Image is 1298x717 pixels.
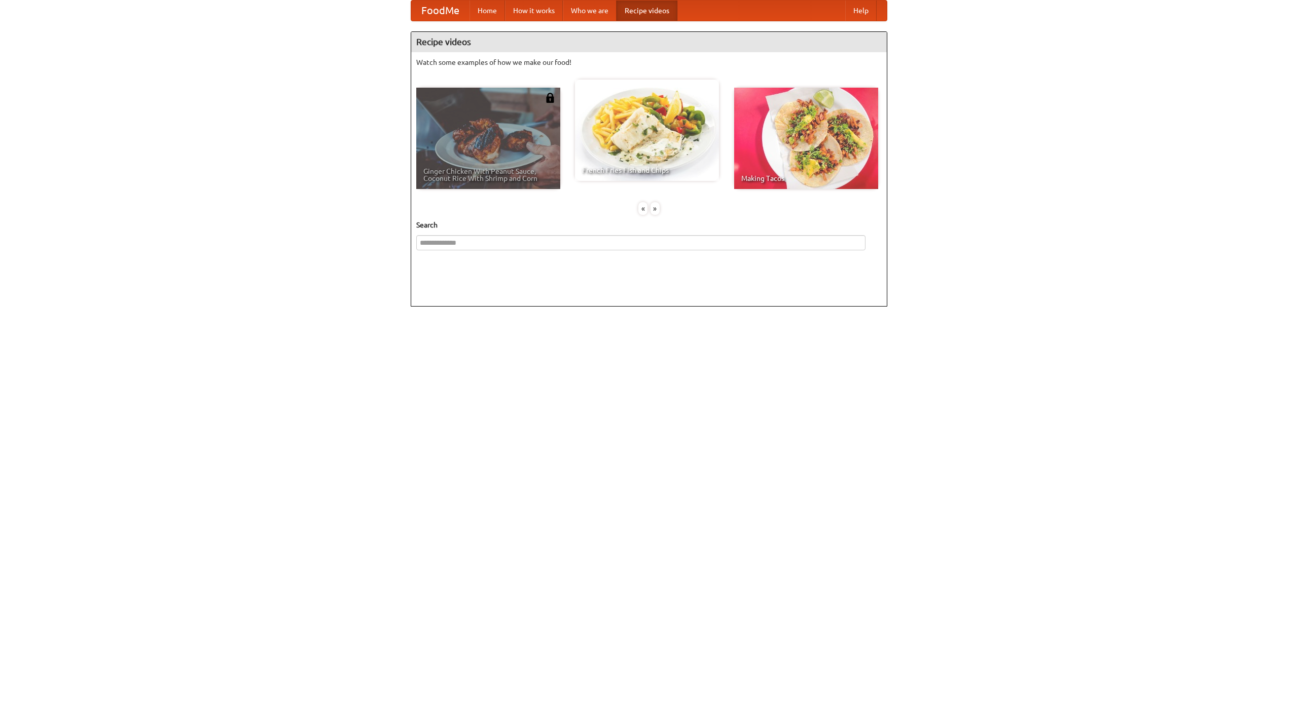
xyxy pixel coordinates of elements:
span: Making Tacos [741,175,871,182]
div: « [638,202,647,215]
div: » [651,202,660,215]
h4: Recipe videos [411,32,887,52]
a: Making Tacos [734,88,878,189]
img: 483408.png [545,93,555,103]
a: How it works [505,1,563,21]
p: Watch some examples of how we make our food! [416,57,882,67]
a: Home [470,1,505,21]
a: French Fries Fish and Chips [575,80,719,181]
a: Help [845,1,877,21]
span: French Fries Fish and Chips [582,167,712,174]
a: Recipe videos [617,1,677,21]
h5: Search [416,220,882,230]
a: FoodMe [411,1,470,21]
a: Who we are [563,1,617,21]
